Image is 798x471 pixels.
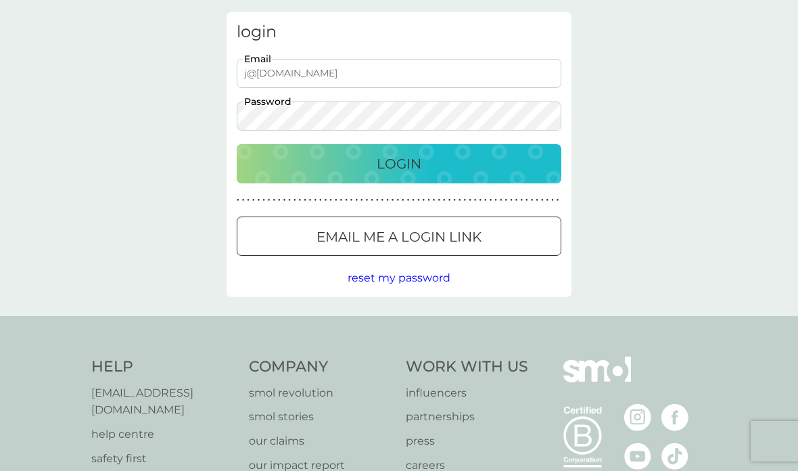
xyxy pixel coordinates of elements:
p: ● [325,197,327,204]
p: ● [258,197,260,204]
a: press [406,432,528,450]
p: ● [484,197,487,204]
p: ● [505,197,508,204]
p: ● [386,197,389,204]
p: ● [319,197,322,204]
p: Login [377,153,421,175]
p: ● [427,197,430,204]
p: ● [479,197,482,204]
p: ● [396,197,399,204]
p: ● [247,197,250,204]
h4: Work With Us [406,357,528,378]
span: reset my password [348,271,450,284]
p: ● [309,197,312,204]
img: visit the smol Facebook page [661,404,688,431]
p: ● [525,197,528,204]
h4: Company [249,357,393,378]
p: ● [283,197,286,204]
p: ● [515,197,518,204]
p: ● [355,197,358,204]
button: reset my password [348,269,450,287]
p: ● [551,197,554,204]
p: ● [520,197,523,204]
p: ● [459,197,461,204]
p: ● [417,197,420,204]
a: smol revolution [249,384,393,402]
p: ● [381,197,384,204]
p: ● [288,197,291,204]
a: our claims [249,432,393,450]
img: visit the smol Instagram page [624,404,651,431]
a: influencers [406,384,528,402]
p: ● [366,197,369,204]
p: ● [500,197,502,204]
p: ● [490,197,492,204]
p: ● [268,197,271,204]
p: ● [453,197,456,204]
a: [EMAIL_ADDRESS][DOMAIN_NAME] [91,384,235,419]
p: ● [242,197,245,204]
p: ● [433,197,436,204]
p: ● [371,197,373,204]
button: Login [237,144,561,183]
p: ● [464,197,467,204]
p: ● [541,197,544,204]
p: ● [392,197,394,204]
p: ● [474,197,477,204]
p: ● [350,197,353,204]
p: ● [469,197,471,204]
p: ● [335,197,337,204]
p: ● [494,197,497,204]
p: ● [407,197,410,204]
a: help centre [91,426,235,443]
p: ● [360,197,363,204]
a: smol stories [249,408,393,426]
p: ● [510,197,513,204]
p: ● [536,197,538,204]
p: ● [438,197,440,204]
p: ● [448,197,451,204]
img: smol [563,357,631,403]
p: ● [252,197,255,204]
p: ● [262,197,265,204]
img: visit the smol Tiktok page [661,443,688,470]
p: ● [376,197,379,204]
a: partnerships [406,408,528,426]
p: ● [329,197,332,204]
p: ● [412,197,415,204]
p: ● [531,197,534,204]
p: ● [402,197,404,204]
p: ● [345,197,348,204]
img: visit the smol Youtube page [624,443,651,470]
a: safety first [91,450,235,468]
p: ● [278,197,281,204]
p: ● [294,197,296,204]
p: ● [557,197,559,204]
p: ● [546,197,549,204]
p: ● [299,197,302,204]
button: Email me a login link [237,217,561,256]
p: ● [443,197,446,204]
p: ● [237,197,239,204]
p: ● [273,197,275,204]
p: Email me a login link [316,226,482,248]
h4: Help [91,357,235,378]
p: ● [423,197,425,204]
p: ● [314,197,316,204]
h3: login [237,22,561,42]
p: ● [304,197,306,204]
p: ● [340,197,343,204]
